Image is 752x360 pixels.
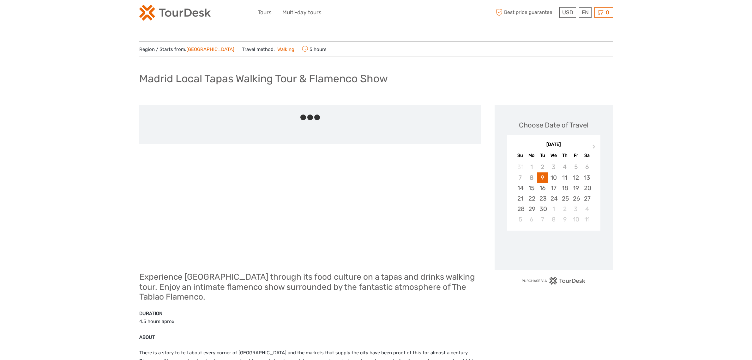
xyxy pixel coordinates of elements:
div: Choose Friday, September 12th, 2025 [570,172,581,183]
div: Choose Friday, September 26th, 2025 [570,193,581,204]
div: Choose Friday, September 19th, 2025 [570,183,581,193]
span: 0 [605,9,610,16]
div: Choose Monday, September 15th, 2025 [526,183,537,193]
div: Choose Friday, October 3rd, 2025 [570,204,581,214]
div: Not available Sunday, September 7th, 2025 [515,172,526,183]
img: PurchaseViaTourDesk.png [521,277,586,285]
div: month 2025-09 [509,162,598,225]
div: Not available Wednesday, September 3rd, 2025 [548,162,559,172]
div: [DATE] [507,141,600,148]
a: Multi-day tours [282,8,322,17]
div: Not available Thursday, September 4th, 2025 [559,162,570,172]
span: Region / Starts from: [139,46,234,53]
a: Walking [275,47,295,52]
strong: DURATION [139,311,162,316]
div: Choose Monday, September 22nd, 2025 [526,193,537,204]
a: [GEOGRAPHIC_DATA] [186,47,234,52]
div: Choose Wednesday, September 24th, 2025 [548,193,559,204]
div: Choose Sunday, September 14th, 2025 [515,183,526,193]
div: Choose Sunday, October 5th, 2025 [515,214,526,225]
div: Not available Friday, September 5th, 2025 [570,162,581,172]
h1: Madrid Local Tapas Walking Tour & Flamenco Show [139,72,388,85]
div: Choose Tuesday, September 30th, 2025 [537,204,548,214]
span: Best price guarantee [495,7,558,18]
div: Choose Sunday, September 21st, 2025 [515,193,526,204]
div: Choose Thursday, September 11th, 2025 [559,172,570,183]
div: Choose Wednesday, September 10th, 2025 [548,172,559,183]
div: Choose Tuesday, September 23rd, 2025 [537,193,548,204]
span: 5 hours [302,45,327,53]
div: Sa [581,151,593,160]
div: Choose Wednesday, September 17th, 2025 [548,183,559,193]
div: Choose Saturday, September 27th, 2025 [581,193,593,204]
div: Choose Wednesday, October 1st, 2025 [548,204,559,214]
div: Not available Monday, September 8th, 2025 [526,172,537,183]
div: Choose Tuesday, October 7th, 2025 [537,214,548,225]
div: Choose Tuesday, September 9th, 2025 [537,172,548,183]
div: Choose Monday, September 29th, 2025 [526,204,537,214]
div: EN [579,7,592,18]
div: Choose Wednesday, October 8th, 2025 [548,214,559,225]
button: Next Month [590,143,600,153]
div: Choose Tuesday, September 16th, 2025 [537,183,548,193]
div: Th [559,151,570,160]
p: 4.5 hours aprox. [139,310,481,326]
div: Fr [570,151,581,160]
div: Loading... [552,247,556,251]
div: Choose Friday, October 10th, 2025 [570,214,581,225]
div: Choose Saturday, October 4th, 2025 [581,204,593,214]
div: Tu [537,151,548,160]
div: Not available Tuesday, September 2nd, 2025 [537,162,548,172]
div: Choose Thursday, September 18th, 2025 [559,183,570,193]
strong: ABOUT [139,334,155,340]
div: Mo [526,151,537,160]
div: Choose Sunday, September 28th, 2025 [515,204,526,214]
h2: Experience [GEOGRAPHIC_DATA] through its food culture on a tapas and drinks walking tour. Enjoy a... [139,272,481,302]
a: Tours [258,8,272,17]
img: 2254-3441b4b5-4e5f-4d00-b396-31f1d84a6ebf_logo_small.png [139,5,211,21]
div: Choose Thursday, October 2nd, 2025 [559,204,570,214]
div: Choose Saturday, September 13th, 2025 [581,172,593,183]
div: Choose Monday, October 6th, 2025 [526,214,537,225]
div: Choose Thursday, September 25th, 2025 [559,193,570,204]
div: Not available Monday, September 1st, 2025 [526,162,537,172]
span: Travel method: [242,45,295,53]
div: Su [515,151,526,160]
div: Choose Saturday, October 11th, 2025 [581,214,593,225]
div: Choose Thursday, October 9th, 2025 [559,214,570,225]
div: Choose Saturday, September 20th, 2025 [581,183,593,193]
div: Choose Date of Travel [519,120,588,130]
span: USD [562,9,573,16]
div: Not available Saturday, September 6th, 2025 [581,162,593,172]
div: We [548,151,559,160]
div: Not available Sunday, August 31st, 2025 [515,162,526,172]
